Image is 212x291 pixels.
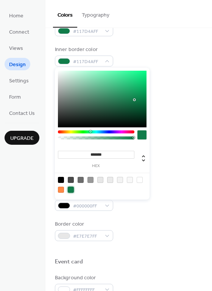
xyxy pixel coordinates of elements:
[9,93,21,101] span: Form
[68,187,74,193] div: rgb(17, 125, 74)
[58,177,64,183] div: rgb(0, 0, 0)
[78,177,84,183] div: rgb(108, 108, 108)
[55,220,112,228] div: Border color
[10,135,34,142] span: Upgrade
[9,12,23,20] span: Home
[9,77,29,85] span: Settings
[73,232,101,240] span: #E7E7E7FF
[5,25,34,38] a: Connect
[58,187,64,193] div: rgb(255, 137, 70)
[58,164,134,168] label: hex
[9,28,29,36] span: Connect
[127,177,133,183] div: rgb(248, 248, 248)
[5,107,39,119] a: Contact Us
[137,177,143,183] div: rgb(255, 255, 255)
[107,177,113,183] div: rgb(235, 235, 235)
[55,274,112,282] div: Background color
[5,90,25,103] a: Form
[5,58,30,70] a: Design
[9,61,26,69] span: Design
[73,58,101,66] span: #117D4AFF
[68,177,74,183] div: rgb(74, 74, 74)
[73,202,101,210] span: #000000FF
[9,110,35,118] span: Contact Us
[5,42,28,54] a: Views
[87,177,94,183] div: rgb(153, 153, 153)
[5,131,39,145] button: Upgrade
[9,45,23,53] span: Views
[55,46,112,54] div: Inner border color
[5,9,28,22] a: Home
[97,177,103,183] div: rgb(231, 231, 231)
[73,28,101,36] span: #117D4AFF
[5,74,33,87] a: Settings
[117,177,123,183] div: rgb(243, 243, 243)
[55,258,83,266] div: Event card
